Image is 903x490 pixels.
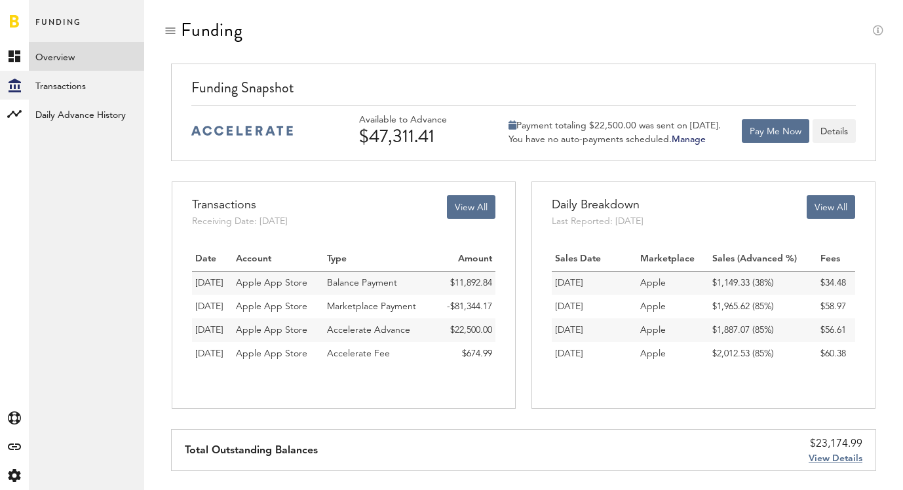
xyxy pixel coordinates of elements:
[813,119,856,143] button: Details
[195,302,223,311] span: [DATE]
[509,134,721,145] div: You have no auto-payments scheduled.
[195,278,223,288] span: [DATE]
[817,248,855,271] th: Fees
[29,100,144,128] a: Daily Advance History
[817,342,855,366] td: $60.38
[185,430,318,470] div: Total Outstanding Balances
[435,342,495,366] td: $674.99
[233,295,324,318] td: Apple App Store
[192,295,233,318] td: 02.10.25
[192,215,288,228] div: Receiving Date: [DATE]
[236,326,307,335] span: Apple App Store
[817,271,855,295] td: $34.48
[29,71,144,100] a: Transactions
[233,271,324,295] td: Apple App Store
[552,271,637,295] td: [DATE]
[637,271,709,295] td: Apple
[509,120,721,132] div: Payment totaling $22,500.00 was sent on [DATE].
[327,349,390,358] span: Accelerate Fee
[324,295,435,318] td: Marketplace Payment
[324,271,435,295] td: Balance Payment
[435,248,495,271] th: Amount
[552,215,644,228] div: Last Reported: [DATE]
[324,318,435,342] td: Accelerate Advance
[552,318,637,342] td: [DATE]
[809,436,862,452] div: $23,174.99
[192,271,233,295] td: 03.10.25
[359,126,484,147] div: $47,311.41
[637,295,709,318] td: Apple
[192,318,233,342] td: 17.09.25
[324,342,435,366] td: Accelerate Fee
[236,302,307,311] span: Apple App Store
[327,278,397,288] span: Balance Payment
[191,126,293,136] img: accelerate-medium-blue-logo.svg
[236,349,307,358] span: Apple App Store
[807,195,855,219] button: View All
[709,342,817,366] td: $2,012.53 (85%)
[552,295,637,318] td: [DATE]
[359,115,484,126] div: Available to Advance
[435,295,495,318] td: -$81,344.17
[233,342,324,366] td: Apple App Store
[672,135,706,144] a: Manage
[195,326,223,335] span: [DATE]
[637,342,709,366] td: Apple
[181,20,243,41] div: Funding
[233,318,324,342] td: Apple App Store
[637,318,709,342] td: Apple
[192,342,233,366] td: 17.09.25
[447,195,495,219] button: View All
[450,278,492,288] span: $11,892.84
[817,295,855,318] td: $58.97
[462,349,492,358] span: $674.99
[233,248,324,271] th: Account
[552,342,637,366] td: [DATE]
[552,248,637,271] th: Sales Date
[35,14,81,42] span: Funding
[709,318,817,342] td: $1,887.07 (85%)
[435,271,495,295] td: $11,892.84
[192,248,233,271] th: Date
[709,295,817,318] td: $1,965.62 (85%)
[29,42,144,71] a: Overview
[637,248,709,271] th: Marketplace
[192,195,288,215] div: Transactions
[191,77,856,105] div: Funding Snapshot
[195,349,223,358] span: [DATE]
[236,278,307,288] span: Apple App Store
[552,195,644,215] div: Daily Breakdown
[324,248,435,271] th: Type
[742,119,809,143] button: Pay Me Now
[709,248,817,271] th: Sales (Advanced %)
[447,302,492,311] span: -$81,344.17
[709,271,817,295] td: $1,149.33 (38%)
[450,326,492,335] span: $22,500.00
[817,318,855,342] td: $56.61
[801,451,890,483] iframe: Opens a widget where you can find more information
[327,326,410,335] span: Accelerate Advance
[327,302,416,311] span: Marketplace Payment
[435,318,495,342] td: $22,500.00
